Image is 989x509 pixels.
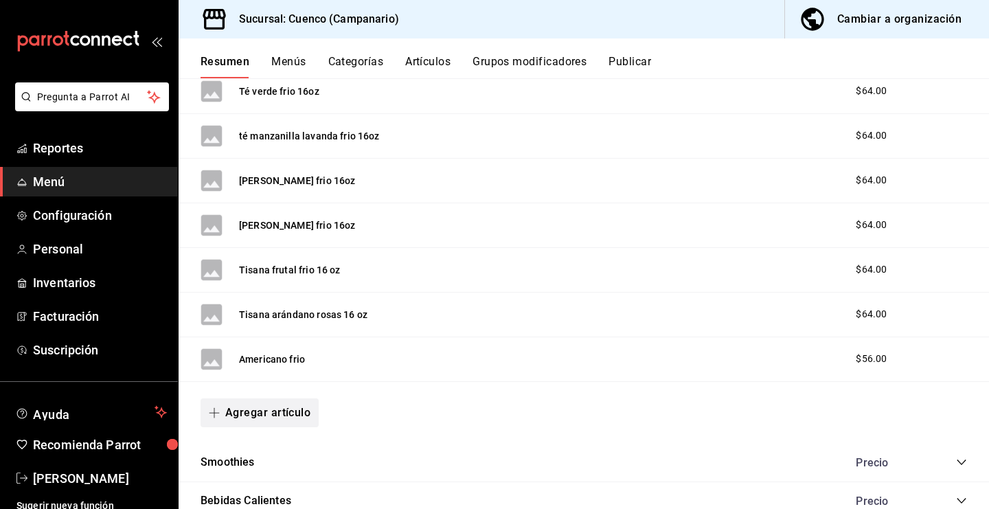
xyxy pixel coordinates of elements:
span: Configuración [33,206,167,225]
button: Categorías [328,55,384,78]
button: Agregar artículo [201,398,319,427]
button: Grupos modificadores [473,55,587,78]
button: Publicar [609,55,651,78]
span: Pregunta a Parrot AI [37,90,148,104]
a: Pregunta a Parrot AI [10,100,169,114]
button: Artículos [405,55,451,78]
button: collapse-category-row [956,495,967,506]
span: Menú [33,172,167,191]
span: $64.00 [856,218,887,232]
button: Pregunta a Parrot AI [15,82,169,111]
span: Reportes [33,139,167,157]
span: $64.00 [856,262,887,277]
span: Personal [33,240,167,258]
span: $64.00 [856,173,887,188]
span: $64.00 [856,128,887,143]
button: [PERSON_NAME] frio 16oz [239,174,355,188]
span: Suscripción [33,341,167,359]
button: Tisana frutal frio 16 oz [239,263,341,277]
button: [PERSON_NAME] frio 16oz [239,218,355,232]
button: Tisana arándano rosas 16 oz [239,308,367,321]
div: navigation tabs [201,55,989,78]
span: $64.00 [856,84,887,98]
span: Inventarios [33,273,167,292]
button: collapse-category-row [956,457,967,468]
span: [PERSON_NAME] [33,469,167,488]
button: Menús [271,55,306,78]
button: Bebidas Calientes [201,493,291,509]
button: Resumen [201,55,249,78]
div: Precio [842,456,930,469]
button: Smoothies [201,455,255,471]
span: Facturación [33,307,167,326]
button: té manzanilla lavanda frio 16oz [239,129,380,143]
span: Recomienda Parrot [33,436,167,454]
div: Precio [842,495,930,508]
span: $56.00 [856,352,887,366]
button: Té verde frio 16oz [239,84,319,98]
span: $64.00 [856,307,887,321]
button: open_drawer_menu [151,36,162,47]
button: Americano frio [239,352,305,366]
h3: Sucursal: Cuenco (Campanario) [228,11,399,27]
span: Ayuda [33,404,149,420]
div: Cambiar a organización [837,10,962,29]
